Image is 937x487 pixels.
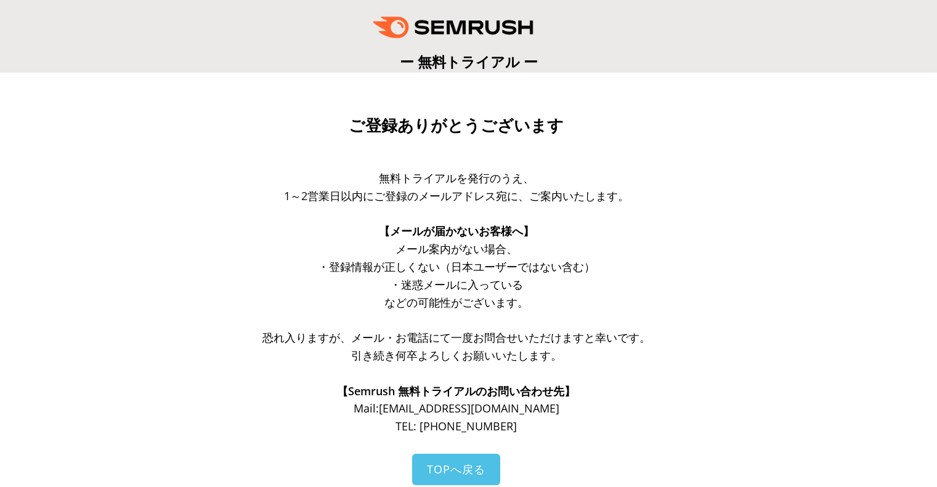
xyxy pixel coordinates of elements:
span: 【Semrush 無料トライアルのお問い合わせ先】 [337,384,575,398]
span: 【メールが届かないお客様へ】 [379,223,534,238]
span: TOPへ戻る [427,462,485,477]
span: Mail: [EMAIL_ADDRESS][DOMAIN_NAME] [354,401,559,416]
span: などの可能性がございます。 [384,295,529,310]
span: TEL: [PHONE_NUMBER] [395,419,517,433]
span: ー 無料トライアル ー [400,52,538,71]
span: 引き続き何卒よろしくお願いいたします。 [351,348,562,363]
span: 1～2営業日以内にご登録のメールアドレス宛に、ご案内いたします。 [284,188,629,203]
span: 恐れ入りますが、メール・お電話にて一度お問合せいただけますと幸いです。 [262,330,651,345]
span: ご登録ありがとうございます [349,116,564,135]
span: ・迷惑メールに入っている [390,277,523,292]
a: TOPへ戻る [412,454,500,485]
span: ・登録情報が正しくない（日本ユーザーではない含む） [318,259,595,274]
span: メール案内がない場合、 [395,241,517,256]
span: 無料トライアルを発行のうえ、 [379,171,534,185]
